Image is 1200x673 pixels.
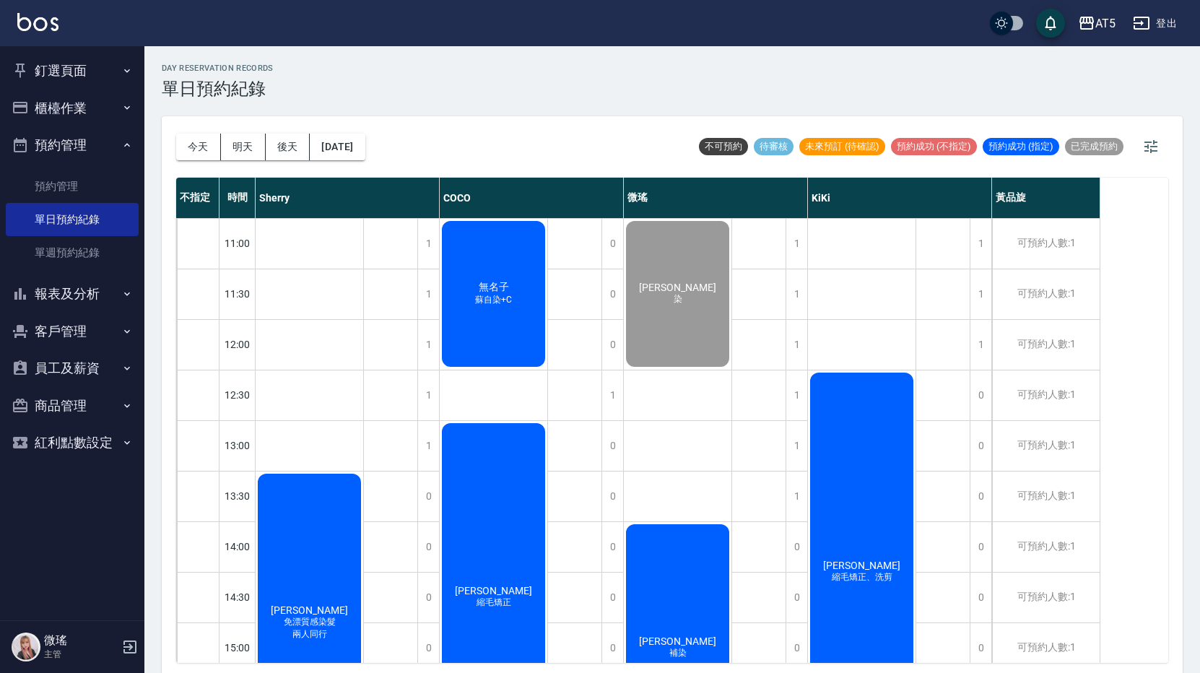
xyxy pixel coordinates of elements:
[786,219,807,269] div: 1
[970,370,991,420] div: 0
[970,573,991,622] div: 0
[417,522,439,572] div: 0
[219,218,256,269] div: 11:00
[786,573,807,622] div: 0
[44,648,118,661] p: 主管
[601,370,623,420] div: 1
[162,64,274,73] h2: day Reservation records
[983,140,1059,153] span: 預約成功 (指定)
[970,219,991,269] div: 1
[786,320,807,370] div: 1
[452,585,535,596] span: [PERSON_NAME]
[970,320,991,370] div: 1
[992,178,1100,218] div: 黃品旋
[266,134,310,160] button: 後天
[268,604,351,616] span: [PERSON_NAME]
[221,134,266,160] button: 明天
[417,623,439,673] div: 0
[1127,10,1183,37] button: 登出
[162,79,274,99] h3: 單日預約紀錄
[699,140,748,153] span: 不可預約
[786,421,807,471] div: 1
[808,178,992,218] div: KiKi
[601,573,623,622] div: 0
[6,52,139,90] button: 釘選頁面
[992,421,1100,471] div: 可預約人數:1
[970,522,991,572] div: 0
[829,571,895,583] span: 縮毛矯正、洗剪
[992,370,1100,420] div: 可預約人數:1
[891,140,977,153] span: 預約成功 (不指定)
[417,269,439,319] div: 1
[176,178,219,218] div: 不指定
[601,522,623,572] div: 0
[601,269,623,319] div: 0
[219,521,256,572] div: 14:00
[6,90,139,127] button: 櫃檯作業
[417,421,439,471] div: 1
[219,319,256,370] div: 12:00
[219,370,256,420] div: 12:30
[6,313,139,350] button: 客戶管理
[970,269,991,319] div: 1
[6,275,139,313] button: 報表及分析
[992,573,1100,622] div: 可預約人數:1
[992,522,1100,572] div: 可預約人數:1
[786,472,807,521] div: 1
[1065,140,1123,153] span: 已完成預約
[636,635,719,647] span: [PERSON_NAME]
[219,269,256,319] div: 11:30
[970,421,991,471] div: 0
[970,623,991,673] div: 0
[992,623,1100,673] div: 可預約人數:1
[6,387,139,425] button: 商品管理
[44,633,118,648] h5: 微瑤
[1036,9,1065,38] button: save
[474,596,514,609] span: 縮毛矯正
[6,236,139,269] a: 單週預約紀錄
[601,219,623,269] div: 0
[799,140,885,153] span: 未來預訂 (待確認)
[472,294,515,306] span: 蘇自染+C
[417,573,439,622] div: 0
[281,616,339,628] span: 免漂質感染髮
[417,219,439,269] div: 1
[476,281,512,294] span: 無名子
[176,134,221,160] button: 今天
[601,320,623,370] div: 0
[290,628,330,641] span: 兩人同行
[992,320,1100,370] div: 可預約人數:1
[601,623,623,673] div: 0
[6,126,139,164] button: 預約管理
[219,622,256,673] div: 15:00
[6,203,139,236] a: 單日預約紀錄
[219,572,256,622] div: 14:30
[1095,14,1116,32] div: AT5
[601,472,623,521] div: 0
[786,370,807,420] div: 1
[219,420,256,471] div: 13:00
[786,623,807,673] div: 0
[786,269,807,319] div: 1
[17,13,58,31] img: Logo
[417,320,439,370] div: 1
[6,424,139,461] button: 紅利點數設定
[786,522,807,572] div: 0
[970,472,991,521] div: 0
[992,269,1100,319] div: 可預約人數:1
[6,349,139,387] button: 員工及薪資
[310,134,365,160] button: [DATE]
[992,219,1100,269] div: 可預約人數:1
[671,293,685,305] span: 染
[1072,9,1121,38] button: AT5
[624,178,808,218] div: 微瑤
[219,178,256,218] div: 時間
[417,370,439,420] div: 1
[636,282,719,293] span: [PERSON_NAME]
[12,633,40,661] img: Person
[601,421,623,471] div: 0
[666,647,690,659] span: 補染
[440,178,624,218] div: COCO
[6,170,139,203] a: 預約管理
[417,472,439,521] div: 0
